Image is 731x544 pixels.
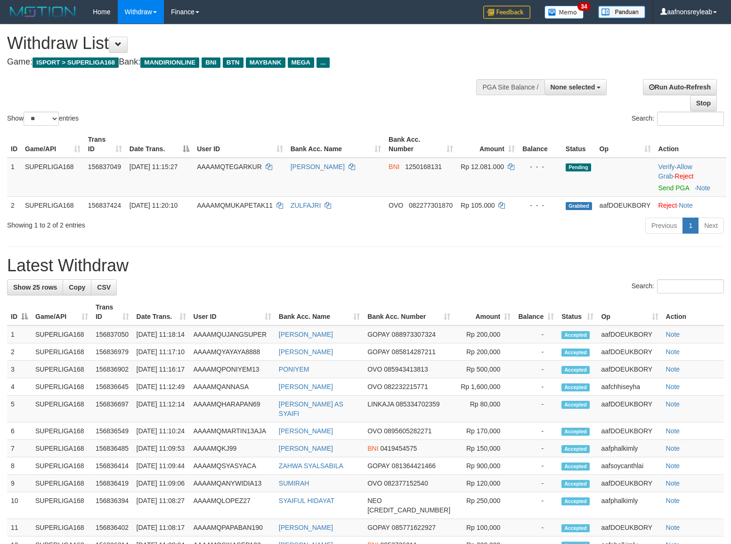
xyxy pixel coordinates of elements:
td: aafchhiseyha [597,378,662,396]
th: Amount: activate to sort column ascending [457,131,519,158]
a: Note [666,365,680,373]
th: Balance [519,131,562,158]
th: Status [562,131,596,158]
a: Note [679,202,693,209]
span: LINKAJA [367,400,394,408]
td: [DATE] 11:09:44 [133,457,190,475]
td: AAAAMQKJ99 [190,440,275,457]
td: SUPERLIGA168 [21,196,84,214]
td: SUPERLIGA168 [32,325,92,343]
td: - [514,475,558,492]
th: Game/API: activate to sort column ascending [21,131,84,158]
td: Rp 1,600,000 [454,378,514,396]
span: Copy 085771622927 to clipboard [392,524,436,531]
td: 1 [7,158,21,197]
td: · [655,196,726,214]
td: aafDOEUKBORY [597,325,662,343]
a: PONIYEM [279,365,309,373]
td: aafDOEUKBORY [597,519,662,536]
td: 156836902 [92,361,133,378]
span: [DATE] 11:20:10 [130,202,178,209]
td: SUPERLIGA168 [32,440,92,457]
a: [PERSON_NAME] [279,348,333,356]
input: Search: [657,112,724,126]
td: 156836394 [92,492,133,519]
td: Rp 900,000 [454,457,514,475]
span: GOPAY [367,348,390,356]
span: BNI [389,163,399,171]
span: Show 25 rows [13,284,57,291]
a: Note [666,331,680,338]
td: AAAAMQANNASA [190,378,275,396]
td: - [514,396,558,422]
span: 34 [577,2,590,11]
td: AAAAMQUJANGSUPER [190,325,275,343]
a: Note [666,383,680,390]
a: Note [697,184,711,192]
td: aafDOEUKBORY [596,196,655,214]
a: [PERSON_NAME] [279,383,333,390]
h1: Latest Withdraw [7,256,724,275]
td: 156836402 [92,519,133,536]
a: Reject [675,172,694,180]
a: SYAIFUL HIDAYAT [279,497,334,504]
input: Search: [657,279,724,293]
span: ISPORT > SUPERLIGA168 [32,57,119,68]
span: Copy 1250168131 to clipboard [405,163,442,171]
td: Rp 120,000 [454,475,514,492]
img: Button%20Memo.svg [544,6,584,19]
td: 2 [7,343,32,361]
td: 8 [7,457,32,475]
td: Rp 200,000 [454,343,514,361]
td: SUPERLIGA168 [32,422,92,440]
a: [PERSON_NAME] [291,163,345,171]
a: Run Auto-Refresh [643,79,717,95]
td: 2 [7,196,21,214]
select: Showentries [24,112,59,126]
span: OVO [367,383,382,390]
span: BNI [367,445,378,452]
td: [DATE] 11:08:27 [133,492,190,519]
span: · [658,163,692,180]
span: Copy 085334702359 to clipboard [396,400,439,408]
td: 156836645 [92,378,133,396]
th: User ID: activate to sort column ascending [193,131,287,158]
td: SUPERLIGA168 [32,378,92,396]
span: Copy 082232215771 to clipboard [384,383,428,390]
th: Bank Acc. Number: activate to sort column ascending [364,299,454,325]
td: 5 [7,396,32,422]
td: SUPERLIGA168 [21,158,84,197]
td: - [514,361,558,378]
a: [PERSON_NAME] [279,427,333,435]
td: AAAAMQHARAPAN69 [190,396,275,422]
span: [DATE] 11:15:27 [130,163,178,171]
span: Rp 12.081.000 [461,163,504,171]
label: Search: [632,279,724,293]
td: [DATE] 11:09:06 [133,475,190,492]
label: Show entries [7,112,79,126]
span: Rp 105.000 [461,202,495,209]
td: SUPERLIGA168 [32,492,92,519]
h1: Withdraw List [7,34,478,53]
td: aafDOEUKBORY [597,475,662,492]
div: - - - [522,162,558,171]
span: MANDIRIONLINE [140,57,199,68]
span: Copy 5859459223534313 to clipboard [367,506,450,514]
span: Accepted [561,524,590,532]
a: Note [666,479,680,487]
a: Show 25 rows [7,279,63,295]
h4: Game: Bank: [7,57,478,67]
td: 156836979 [92,343,133,361]
td: · · [655,158,726,197]
span: Copy 082277301870 to clipboard [409,202,453,209]
th: Game/API: activate to sort column ascending [32,299,92,325]
span: Copy 0419454575 to clipboard [380,445,417,452]
span: OVO [367,365,382,373]
th: Date Trans.: activate to sort column descending [126,131,193,158]
img: panduan.png [598,6,645,18]
th: Trans ID: activate to sort column ascending [84,131,126,158]
th: Action [662,299,724,325]
th: ID [7,131,21,158]
button: None selected [544,79,607,95]
td: aafDOEUKBORY [597,396,662,422]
